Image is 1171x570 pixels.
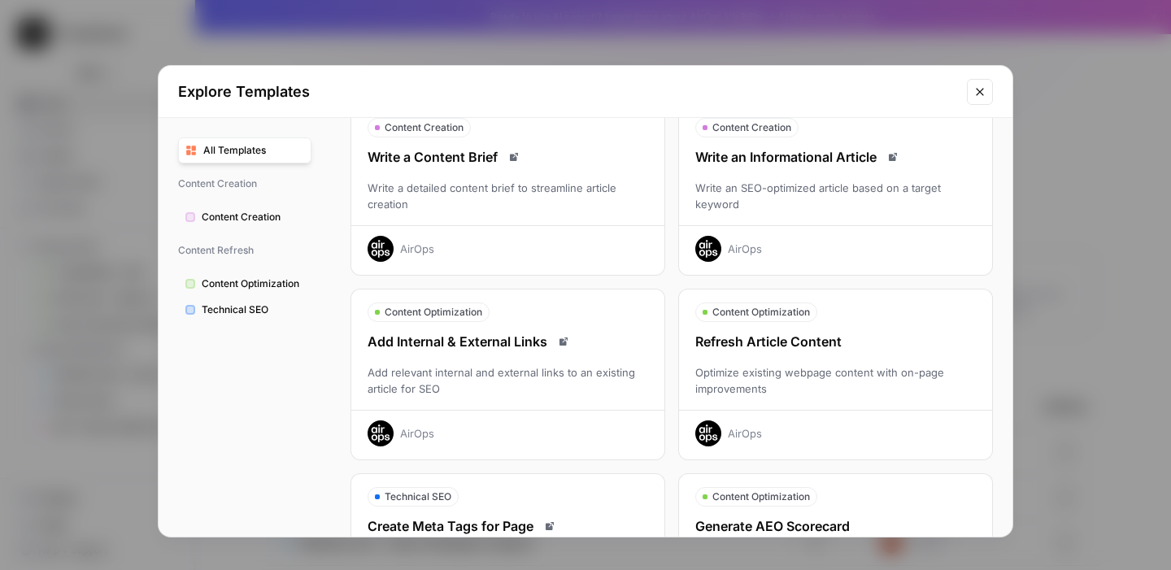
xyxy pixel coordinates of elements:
[678,289,993,460] button: Content OptimizationRefresh Article ContentOptimize existing webpage content with on-page improve...
[679,364,992,397] div: Optimize existing webpage content with on-page improvements
[202,210,304,224] span: Content Creation
[350,104,665,276] button: Content CreationWrite a Content BriefRead docsWrite a detailed content brief to streamline articl...
[678,104,993,276] button: Content CreationWrite an Informational ArticleRead docsWrite an SEO-optimized article based on a ...
[679,147,992,167] div: Write an Informational Article
[178,297,311,323] button: Technical SEO
[178,170,311,198] span: Content Creation
[351,364,664,397] div: Add relevant internal and external links to an existing article for SEO
[712,490,810,504] span: Content Optimization
[679,332,992,351] div: Refresh Article Content
[400,425,434,442] div: AirOps
[178,80,957,103] h2: Explore Templates
[178,137,311,163] button: All Templates
[203,143,304,158] span: All Templates
[540,516,559,536] a: Read docs
[351,180,664,212] div: Write a detailed content brief to streamline article creation
[400,241,434,257] div: AirOps
[178,271,311,297] button: Content Optimization
[202,276,304,291] span: Content Optimization
[967,79,993,105] button: Close modal
[385,120,464,135] span: Content Creation
[351,516,664,536] div: Create Meta Tags for Page
[679,516,992,536] div: Generate AEO Scorecard
[728,425,762,442] div: AirOps
[554,332,573,351] a: Read docs
[728,241,762,257] div: AirOps
[351,332,664,351] div: Add Internal & External Links
[385,490,451,504] span: Technical SEO
[178,204,311,230] button: Content Creation
[202,302,304,317] span: Technical SEO
[385,305,482,320] span: Content Optimization
[883,147,903,167] a: Read docs
[504,147,524,167] a: Read docs
[712,305,810,320] span: Content Optimization
[350,289,665,460] button: Content OptimizationAdd Internal & External LinksRead docsAdd relevant internal and external link...
[178,237,311,264] span: Content Refresh
[351,147,664,167] div: Write a Content Brief
[679,180,992,212] div: Write an SEO-optimized article based on a target keyword
[712,120,791,135] span: Content Creation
